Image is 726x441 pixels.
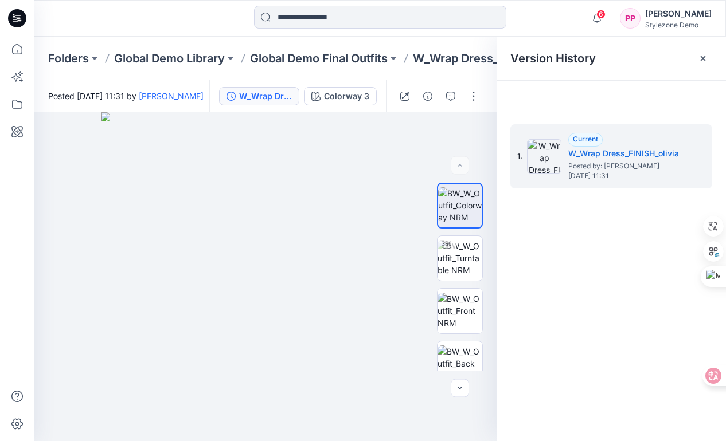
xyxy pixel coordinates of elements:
span: 1. [517,151,522,162]
a: [PERSON_NAME] [139,91,204,101]
div: Stylezone Demo [645,21,712,29]
p: W_Wrap Dress_FINISH_olivia [413,50,557,66]
button: W_Wrap Dress_FINISH_olivia [219,87,299,105]
div: W_Wrap Dress_FINISH_olivia [239,90,292,103]
a: Folders [48,50,89,66]
img: BW_W_Outfit_Front NRM [438,293,482,329]
div: Colorway 3 [324,90,369,103]
img: BW_W_Outfit_Turntable NRM [438,240,482,276]
button: Colorway 3 [304,87,377,105]
button: Details [419,87,437,105]
span: Version History [510,52,596,65]
img: eyJhbGciOiJIUzI1NiIsImtpZCI6IjAiLCJzbHQiOiJzZXMiLCJ0eXAiOiJKV1QifQ.eyJkYXRhIjp7InR5cGUiOiJzdG9yYW... [101,112,430,441]
a: Global Demo Final Outfits [250,50,388,66]
button: Close [698,54,708,63]
a: Global Demo Library [114,50,225,66]
span: Posted by: Gregory Dodd [568,160,683,172]
span: [DATE] 11:31 [568,172,683,180]
div: PP [620,8,641,29]
span: Current [573,135,598,143]
h5: W_Wrap Dress_FINISH_olivia [568,147,683,160]
div: [PERSON_NAME] [645,7,712,21]
img: BW_W_Outfit_Colorway NRM [438,187,482,223]
span: Posted [DATE] 11:31 by [48,90,204,102]
img: W_Wrap Dress_FINISH_olivia [527,139,561,174]
img: BW_W_Outfit_Back NRM [438,345,482,381]
span: 6 [596,10,606,19]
